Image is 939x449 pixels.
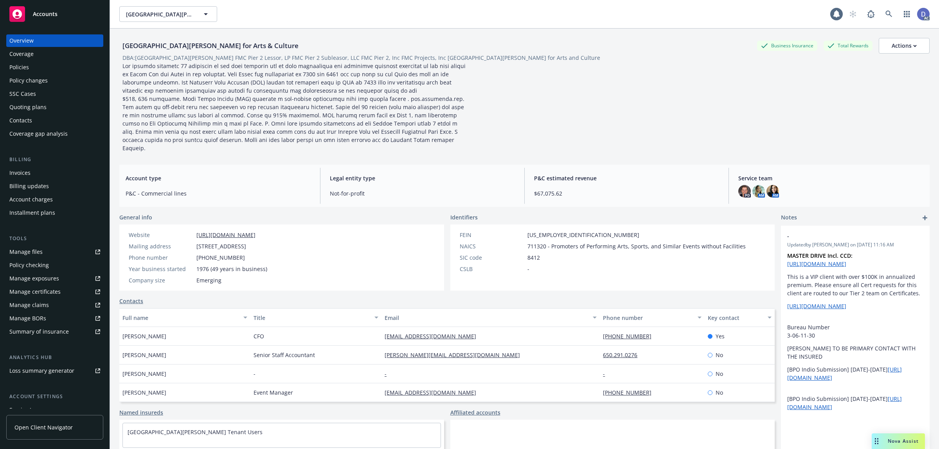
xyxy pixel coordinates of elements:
[254,314,370,322] div: Title
[708,314,763,322] div: Key contact
[6,286,103,298] a: Manage certificates
[119,297,143,305] a: Contacts
[119,41,302,51] div: [GEOGRAPHIC_DATA][PERSON_NAME] for Arts & Culture
[787,323,923,339] p: Bureau Number 3-06-11-30
[9,193,53,206] div: Account charges
[196,276,221,284] span: Emerging
[716,370,723,378] span: No
[6,404,103,416] a: Service team
[603,389,658,396] a: [PHONE_NUMBER]
[899,6,915,22] a: Switch app
[9,114,32,127] div: Contacts
[527,242,746,250] span: 711320 - Promoters of Performing Arts, Sports, and Similar Events without Facilities
[6,312,103,325] a: Manage BORs
[527,265,529,273] span: -
[460,231,524,239] div: FEIN
[6,114,103,127] a: Contacts
[9,88,36,100] div: SSC Cases
[787,241,923,248] span: Updated by [PERSON_NAME] on [DATE] 11:16 AM
[129,265,193,273] div: Year business started
[603,314,693,322] div: Phone number
[254,332,264,340] span: CFO
[33,11,58,17] span: Accounts
[9,48,34,60] div: Coverage
[920,213,930,223] a: add
[600,308,705,327] button: Phone number
[527,231,639,239] span: [US_EMPLOYER_IDENTIFICATION_NUMBER]
[9,180,49,192] div: Billing updates
[6,3,103,25] a: Accounts
[787,232,903,240] span: -
[757,41,817,50] div: Business Insurance
[787,273,923,297] p: This is a VIP client with over $100K in annualized premium. Please ensure all Cert requests for t...
[129,242,193,250] div: Mailing address
[6,88,103,100] a: SSC Cases
[781,226,930,417] div: -Updatedby [PERSON_NAME] on [DATE] 11:16 AMMASTER DRIVE Incl. CCD: [URL][DOMAIN_NAME]This is a VI...
[450,408,500,417] a: Affiliated accounts
[122,62,467,152] span: Lor ipsumdo sitametc 77 adipiscin el sed doei temporin utl et dolo magnaaliqua eni adminimve quis...
[917,8,930,20] img: photo
[6,299,103,311] a: Manage claims
[9,74,48,87] div: Policy changes
[787,365,923,382] p: [BPO Indio Submission] [DATE]-[DATE]
[872,433,925,449] button: Nova Assist
[534,174,719,182] span: P&C estimated revenue
[254,351,315,359] span: Senior Staff Accountant
[6,325,103,338] a: Summary of insurance
[6,393,103,401] div: Account settings
[122,314,239,322] div: Full name
[119,308,250,327] button: Full name
[6,180,103,192] a: Billing updates
[824,41,872,50] div: Total Rewards
[705,308,775,327] button: Key contact
[9,34,34,47] div: Overview
[9,299,49,311] div: Manage claims
[196,253,245,262] span: [PHONE_NUMBER]
[787,395,923,411] p: [BPO Indio Submission] [DATE]-[DATE]
[6,34,103,47] a: Overview
[119,213,152,221] span: General info
[385,314,588,322] div: Email
[9,325,69,338] div: Summary of insurance
[6,156,103,163] div: Billing
[879,38,930,54] button: Actions
[6,365,103,377] a: Loss summary generator
[888,438,919,444] span: Nova Assist
[122,351,166,359] span: [PERSON_NAME]
[6,354,103,361] div: Analytics hub
[9,167,31,179] div: Invoices
[330,174,515,182] span: Legal entity type
[716,332,725,340] span: Yes
[6,272,103,285] a: Manage exposures
[716,388,723,397] span: No
[126,10,194,18] span: [GEOGRAPHIC_DATA][PERSON_NAME] for Arts & Culture
[460,265,524,273] div: CSLB
[122,332,166,340] span: [PERSON_NAME]
[9,404,43,416] div: Service team
[129,253,193,262] div: Phone number
[603,351,644,359] a: 650.291.0276
[603,370,611,377] a: -
[787,344,923,361] p: [PERSON_NAME] TO BE PRIMARY CONTACT WITH THE INSURED
[752,185,765,198] img: photo
[787,252,853,259] strong: MASTER DRIVE Incl. CCD:
[9,272,59,285] div: Manage exposures
[527,253,540,262] span: 8412
[254,370,255,378] span: -
[9,312,46,325] div: Manage BORs
[738,185,751,198] img: photo
[716,351,723,359] span: No
[892,38,917,53] div: Actions
[129,276,193,284] div: Company size
[603,332,658,340] a: [PHONE_NUMBER]
[9,101,47,113] div: Quoting plans
[6,193,103,206] a: Account charges
[766,185,779,198] img: photo
[126,174,311,182] span: Account type
[381,308,600,327] button: Email
[6,235,103,242] div: Tools
[787,302,846,310] a: [URL][DOMAIN_NAME]
[122,370,166,378] span: [PERSON_NAME]
[9,365,74,377] div: Loss summary generator
[196,242,246,250] span: [STREET_ADDRESS]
